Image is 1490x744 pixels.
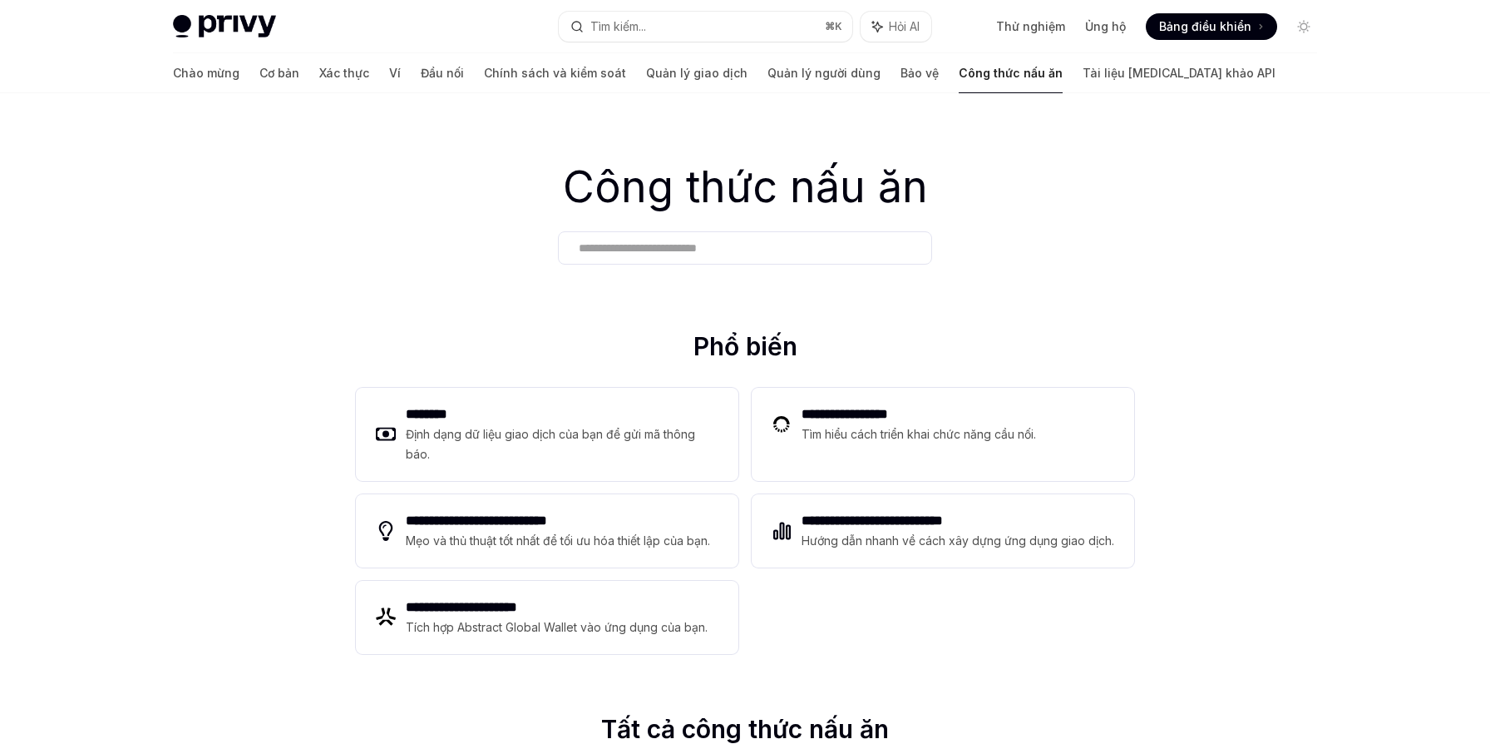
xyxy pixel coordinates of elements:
[601,714,889,744] font: Tất cả công thức nấu ăn
[1083,66,1275,80] font: Tài liệu [MEDICAL_DATA] khảo API
[835,20,842,32] font: K
[406,620,708,634] font: Tích hợp Abstract Global Wallet vào ứng dụng của bạn.
[1085,19,1126,33] font: Ủng hộ
[996,19,1065,33] font: Thử nghiệm
[861,12,931,42] button: Hỏi AI
[646,66,747,80] font: Quản lý giao dịch
[173,66,239,80] font: Chào mừng
[1290,13,1317,40] button: Chuyển đổi chế độ tối
[959,66,1063,80] font: Công thức nấu ăn
[319,66,369,80] font: Xác thực
[173,53,239,93] a: Chào mừng
[767,66,881,80] font: Quản lý người dùng
[421,53,464,93] a: Đầu nối
[484,53,626,93] a: Chính sách và kiểm soát
[767,53,881,93] a: Quản lý người dùng
[996,18,1065,35] a: Thử nghiệm
[319,53,369,93] a: Xác thực
[889,19,920,33] font: Hỏi AI
[173,15,276,38] img: logo sáng
[825,20,835,32] font: ⌘
[389,66,401,80] font: Ví
[406,533,710,548] font: Mẹo và thủ thuật tốt nhất để tối ưu hóa thiết lập của bạn.
[900,66,939,80] font: Bảo vệ
[406,427,695,461] font: Định dạng dữ liệu giao dịch của bạn để gửi mã thông báo.
[1146,13,1277,40] a: Bảng điều khiển
[259,53,299,93] a: Cơ bản
[563,161,928,213] font: Công thức nấu ăn
[646,53,747,93] a: Quản lý giao dịch
[1159,19,1251,33] font: Bảng điều khiển
[1083,53,1275,93] a: Tài liệu [MEDICAL_DATA] khảo API
[590,19,646,33] font: Tìm kiếm...
[389,53,401,93] a: Ví
[959,53,1063,93] a: Công thức nấu ăn
[693,331,797,361] font: Phổ biến
[484,66,626,80] font: Chính sách và kiểm soát
[259,66,299,80] font: Cơ bản
[421,66,464,80] font: Đầu nối
[802,533,1114,548] font: Hướng dẫn nhanh về cách xây dựng ứng dụng giao dịch.
[559,12,852,42] button: Tìm kiếm...⌘K
[356,388,738,481] a: **** ***Định dạng dữ liệu giao dịch của bạn để gửi mã thông báo.
[900,53,939,93] a: Bảo vệ
[802,427,1036,441] font: Tìm hiểu cách triển khai chức năng cầu nối.
[1085,18,1126,35] a: Ủng hộ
